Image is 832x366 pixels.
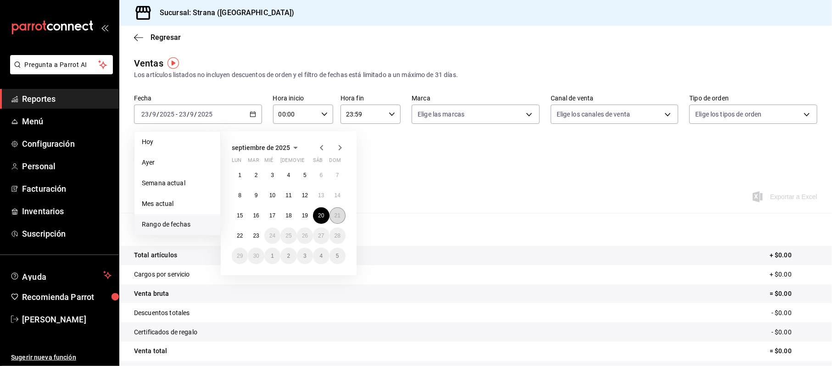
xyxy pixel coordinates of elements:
[280,157,335,167] abbr: jueves
[248,157,259,167] abbr: martes
[134,95,262,102] label: Fecha
[152,111,156,118] input: --
[248,187,264,204] button: 9 de septiembre de 2025
[771,308,817,318] p: - $0.00
[253,212,259,219] abbr: 16 de septiembre de 2025
[319,172,323,178] abbr: 6 de septiembre de 2025
[313,167,329,183] button: 6 de septiembre de 2025
[25,60,99,70] span: Pregunta a Parrot AI
[22,291,112,303] span: Recomienda Parrot
[232,248,248,264] button: 29 de septiembre de 2025
[313,207,329,224] button: 20 de septiembre de 2025
[303,172,307,178] abbr: 5 de septiembre de 2025
[11,353,112,362] span: Sugerir nueva función
[190,111,195,118] input: --
[195,111,197,118] span: /
[149,111,152,118] span: /
[141,111,149,118] input: --
[142,220,213,229] span: Rango de fechas
[297,167,313,183] button: 5 de septiembre de 2025
[313,227,329,244] button: 27 de septiembre de 2025
[297,207,313,224] button: 19 de septiembre de 2025
[255,172,258,178] abbr: 2 de septiembre de 2025
[237,233,243,239] abbr: 22 de septiembre de 2025
[771,327,817,337] p: - $0.00
[770,250,817,260] p: + $0.00
[557,110,630,119] span: Elige los canales de venta
[232,157,241,167] abbr: lunes
[287,253,290,259] abbr: 2 de octubre de 2025
[232,207,248,224] button: 15 de septiembre de 2025
[134,70,817,80] div: Los artículos listados no incluyen descuentos de orden y el filtro de fechas está limitado a un m...
[313,187,329,204] button: 13 de septiembre de 2025
[302,192,308,199] abbr: 12 de septiembre de 2025
[335,233,341,239] abbr: 28 de septiembre de 2025
[264,248,280,264] button: 1 de octubre de 2025
[22,227,112,240] span: Suscripción
[22,93,112,105] span: Reportes
[341,95,401,102] label: Hora fin
[197,111,213,118] input: ----
[238,172,241,178] abbr: 1 de septiembre de 2025
[318,233,324,239] abbr: 27 de septiembre de 2025
[237,253,243,259] abbr: 29 de septiembre de 2025
[253,253,259,259] abbr: 30 de septiembre de 2025
[336,253,339,259] abbr: 5 de octubre de 2025
[22,183,112,195] span: Facturación
[255,192,258,199] abbr: 9 de septiembre de 2025
[551,95,679,102] label: Canal de venta
[412,95,540,102] label: Marca
[142,199,213,209] span: Mes actual
[134,33,181,42] button: Regresar
[269,212,275,219] abbr: 17 de septiembre de 2025
[280,167,296,183] button: 4 de septiembre de 2025
[22,160,112,172] span: Personal
[302,233,308,239] abbr: 26 de septiembre de 2025
[770,270,817,279] p: + $0.00
[271,172,274,178] abbr: 3 de septiembre de 2025
[232,187,248,204] button: 8 de septiembre de 2025
[297,227,313,244] button: 26 de septiembre de 2025
[264,227,280,244] button: 24 de septiembre de 2025
[319,253,323,259] abbr: 4 de octubre de 2025
[248,248,264,264] button: 30 de septiembre de 2025
[238,192,241,199] abbr: 8 de septiembre de 2025
[134,270,190,279] p: Cargos por servicio
[176,111,178,118] span: -
[335,212,341,219] abbr: 21 de septiembre de 2025
[280,207,296,224] button: 18 de septiembre de 2025
[264,157,273,167] abbr: miércoles
[248,207,264,224] button: 16 de septiembre de 2025
[134,289,169,299] p: Venta bruta
[134,308,190,318] p: Descuentos totales
[273,95,333,102] label: Hora inicio
[313,248,329,264] button: 4 de octubre de 2025
[297,248,313,264] button: 3 de octubre de 2025
[280,187,296,204] button: 11 de septiembre de 2025
[134,224,817,235] p: Resumen
[101,24,108,31] button: open_drawer_menu
[770,289,817,299] p: = $0.00
[134,346,167,356] p: Venta total
[418,110,464,119] span: Elige las marcas
[329,167,346,183] button: 7 de septiembre de 2025
[264,207,280,224] button: 17 de septiembre de 2025
[297,187,313,204] button: 12 de septiembre de 2025
[287,172,290,178] abbr: 4 de septiembre de 2025
[336,172,339,178] abbr: 7 de septiembre de 2025
[318,212,324,219] abbr: 20 de septiembre de 2025
[134,250,177,260] p: Total artículos
[689,95,817,102] label: Tipo de orden
[22,115,112,128] span: Menú
[232,227,248,244] button: 22 de septiembre de 2025
[142,178,213,188] span: Semana actual
[695,110,761,119] span: Elige los tipos de orden
[237,212,243,219] abbr: 15 de septiembre de 2025
[142,137,213,147] span: Hoy
[329,248,346,264] button: 5 de octubre de 2025
[152,7,295,18] h3: Sucursal: Strana ([GEOGRAPHIC_DATA])
[329,227,346,244] button: 28 de septiembre de 2025
[232,144,290,151] span: septiembre de 2025
[134,327,197,337] p: Certificados de regalo
[168,57,179,69] button: Tooltip marker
